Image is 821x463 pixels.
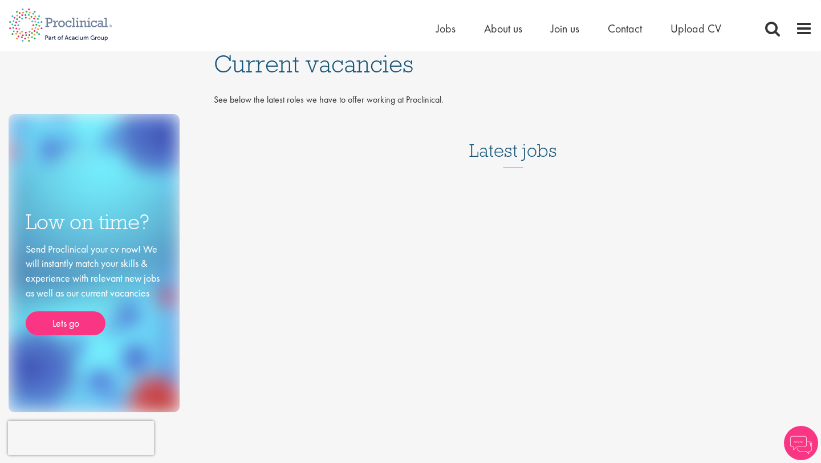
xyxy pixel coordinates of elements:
img: Chatbot [784,426,818,460]
span: Current vacancies [214,48,413,79]
a: About us [484,21,522,36]
iframe: reCAPTCHA [8,421,154,455]
div: Send Proclinical your cv now! We will instantly match your skills & experience with relevant new ... [26,242,162,336]
a: Lets go [26,311,105,335]
a: Contact [608,21,642,36]
a: Jobs [436,21,456,36]
h3: Low on time? [26,211,162,233]
a: Join us [551,21,579,36]
h3: Latest jobs [469,112,557,168]
p: See below the latest roles we have to offer working at Proclinical. [214,94,812,107]
a: Upload CV [670,21,721,36]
